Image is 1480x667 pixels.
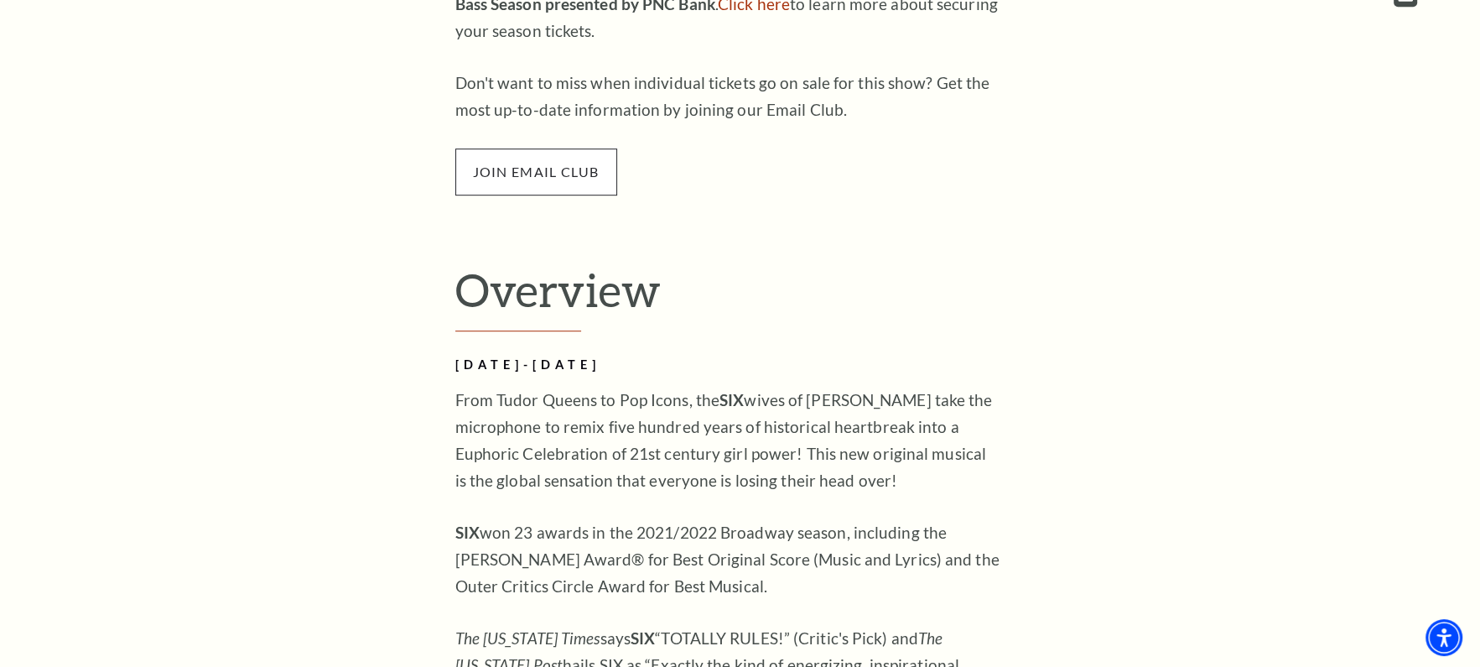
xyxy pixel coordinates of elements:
div: Accessibility Menu [1425,619,1462,656]
p: Don't want to miss when individual tickets go on sale for this show? Get the most up-to-date info... [455,70,1000,123]
span: join email club [455,149,617,195]
em: The [US_STATE] Times [455,628,600,648]
strong: SIX [455,523,480,542]
a: join email club [455,161,617,180]
h2: [DATE]-[DATE] [455,355,1000,376]
h2: Overview [455,263,1026,331]
strong: SIX [631,628,655,648]
p: From Tudor Queens to Pop Icons, the wives of [PERSON_NAME] take the microphone to remix five hund... [455,387,1000,494]
strong: SIX [719,390,744,409]
p: won 23 awards in the 2021/2022 Broadway season, including the [PERSON_NAME] Award® for Best Origi... [455,519,1000,600]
